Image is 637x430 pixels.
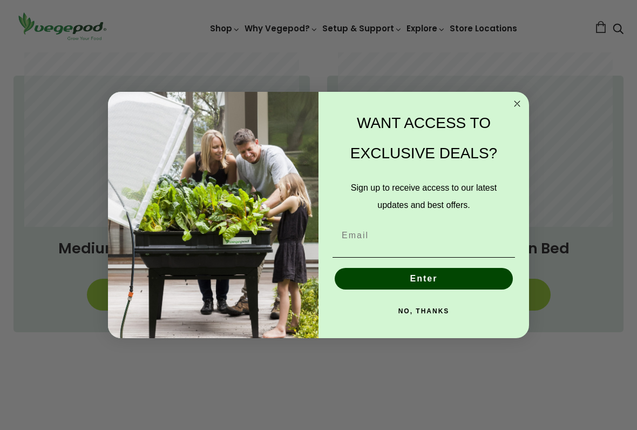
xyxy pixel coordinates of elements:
[108,92,318,339] img: e9d03583-1bb1-490f-ad29-36751b3212ff.jpeg
[333,300,515,322] button: NO, THANKS
[351,183,497,210] span: Sign up to receive access to our latest updates and best offers.
[511,97,524,110] button: Close dialog
[333,225,515,246] input: Email
[333,257,515,258] img: underline
[350,115,497,162] span: WANT ACCESS TO EXCLUSIVE DEALS?
[335,268,513,290] button: Enter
